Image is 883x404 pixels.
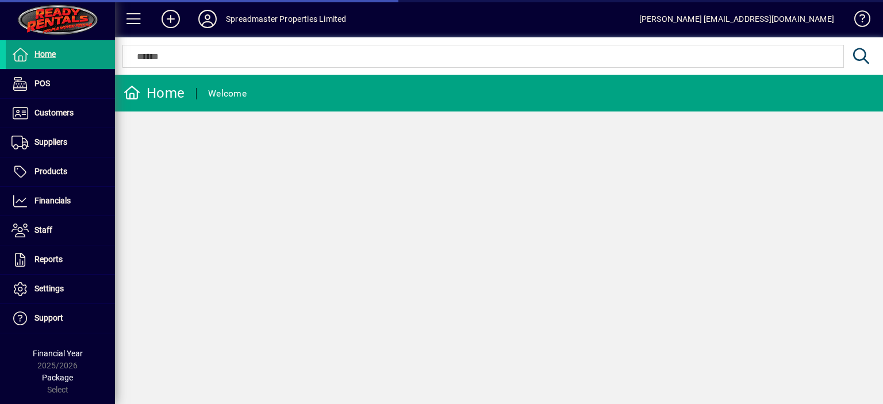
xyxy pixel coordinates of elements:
[6,275,115,303] a: Settings
[34,255,63,264] span: Reports
[34,284,64,293] span: Settings
[6,304,115,333] a: Support
[42,373,73,382] span: Package
[6,70,115,98] a: POS
[6,216,115,245] a: Staff
[6,187,115,216] a: Financials
[226,10,346,28] div: Spreadmaster Properties Limited
[6,128,115,157] a: Suppliers
[34,49,56,59] span: Home
[6,99,115,128] a: Customers
[152,9,189,29] button: Add
[6,157,115,186] a: Products
[846,2,869,40] a: Knowledge Base
[34,225,52,234] span: Staff
[34,167,67,176] span: Products
[34,108,74,117] span: Customers
[34,196,71,205] span: Financials
[33,349,83,358] span: Financial Year
[34,79,50,88] span: POS
[34,137,67,147] span: Suppliers
[189,9,226,29] button: Profile
[34,313,63,322] span: Support
[639,10,834,28] div: [PERSON_NAME] [EMAIL_ADDRESS][DOMAIN_NAME]
[124,84,185,102] div: Home
[6,245,115,274] a: Reports
[208,84,247,103] div: Welcome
